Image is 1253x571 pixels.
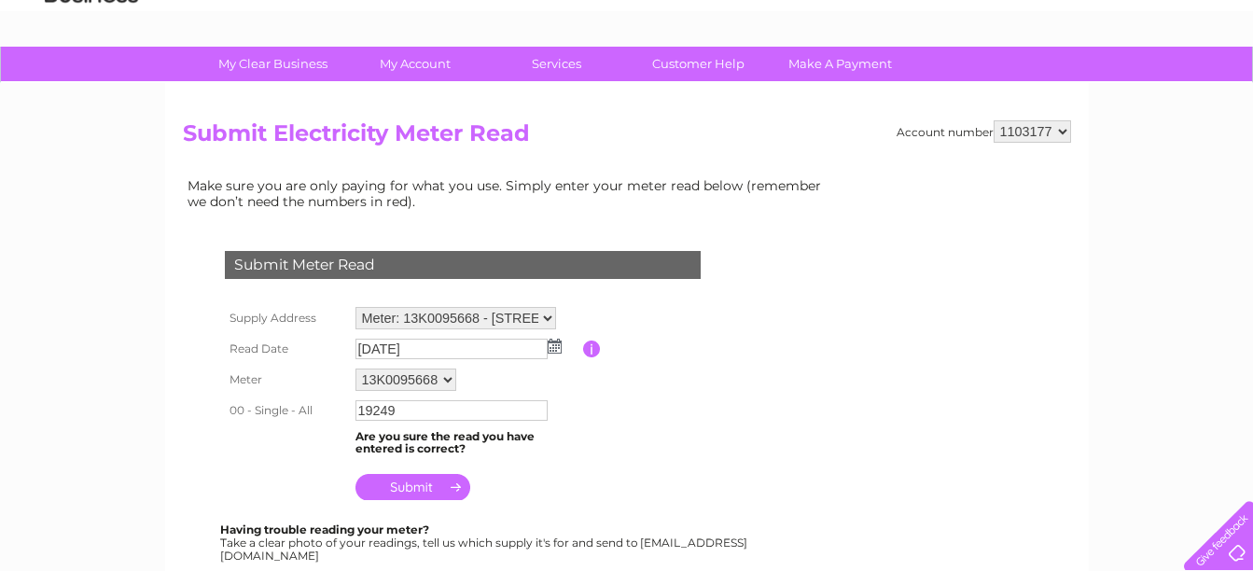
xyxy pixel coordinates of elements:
[1191,79,1235,93] a: Log out
[897,120,1071,143] div: Account number
[183,120,1071,156] h2: Submit Electricity Meter Read
[220,396,351,425] th: 00 - Single - All
[1023,79,1079,93] a: Telecoms
[187,10,1068,91] div: Clear Business is a trading name of Verastar Limited (registered in [GEOGRAPHIC_DATA] No. 3667643...
[1091,79,1118,93] a: Blog
[220,334,351,364] th: Read Date
[925,79,960,93] a: Water
[220,523,750,562] div: Take a clear photo of your readings, tell us which supply it's for and send to [EMAIL_ADDRESS][DO...
[583,341,601,357] input: Information
[355,474,470,500] input: Submit
[621,47,775,81] a: Customer Help
[338,47,492,81] a: My Account
[196,47,350,81] a: My Clear Business
[351,425,583,461] td: Are you sure the read you have entered is correct?
[44,49,139,105] img: logo.png
[480,47,633,81] a: Services
[225,251,701,279] div: Submit Meter Read
[548,339,562,354] img: ...
[971,79,1012,93] a: Energy
[901,9,1030,33] a: 0333 014 3131
[183,174,836,213] td: Make sure you are only paying for what you use. Simply enter your meter read below (remember we d...
[763,47,917,81] a: Make A Payment
[220,522,429,536] b: Having trouble reading your meter?
[220,302,351,334] th: Supply Address
[220,364,351,396] th: Meter
[1129,79,1175,93] a: Contact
